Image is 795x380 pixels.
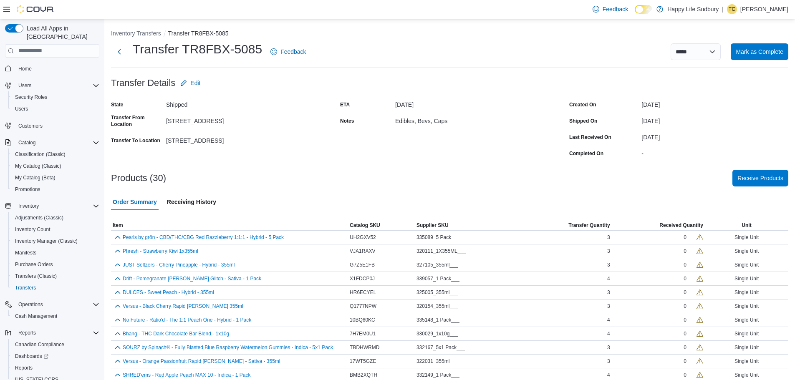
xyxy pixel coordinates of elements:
button: Reports [15,328,39,338]
p: [PERSON_NAME] [740,4,788,14]
div: 0 [684,372,686,378]
span: Inventory [15,201,99,211]
span: Classification (Classic) [15,151,66,158]
span: Catalog SKU [350,222,380,229]
span: Home [18,65,32,72]
div: [STREET_ADDRESS] [166,114,278,124]
button: Bhang - THC Dark Chocolate Bar Blend - 1x10g [123,331,229,337]
span: Canadian Compliance [12,340,99,350]
a: Home [15,64,35,74]
a: Inventory Count [12,224,54,234]
span: 330029_1x10g___ [416,330,458,337]
button: Pearls by grön - CBD/THC/CBG Red Razzleberry 1:1:1 - Hybrid - 5 Pack [123,234,284,240]
div: Single Unit [705,315,788,325]
span: Received Quantity [659,222,703,229]
span: Promotions [15,186,40,193]
span: 4 [607,275,610,282]
label: ETA [340,101,350,108]
button: Canadian Compliance [8,339,103,350]
span: TC [729,4,735,14]
label: Notes [340,118,354,124]
button: Catalog [15,138,39,148]
button: Inventory [2,200,103,212]
button: SOURZ by Spinach® - Fully Blasted Blue Raspberry Watermelon Gummies - Indica - 5x1 Pack [123,345,333,350]
div: 0 [684,317,686,323]
a: Customers [15,121,46,131]
input: Dark Mode [635,5,652,14]
span: Catalog [15,138,99,148]
button: Receive Products [732,170,788,186]
span: Inventory Manager (Classic) [12,236,99,246]
div: 0 [684,234,686,241]
div: [DATE] [641,114,788,124]
a: Feedback [589,1,631,18]
span: Transfer Quantity [568,222,610,229]
a: Dashboards [8,350,103,362]
span: My Catalog (Classic) [12,161,99,171]
span: 3 [607,234,610,241]
span: Users [12,104,99,114]
span: Canadian Compliance [15,341,64,348]
span: Edit [190,79,200,87]
div: Single Unit [705,329,788,339]
span: Customers [18,123,43,129]
button: Inventory Manager (Classic) [8,235,103,247]
div: Single Unit [705,274,788,284]
span: Operations [15,299,99,310]
span: Customers [15,121,99,131]
span: Operations [18,301,43,308]
span: Inventory Manager (Classic) [15,238,78,244]
span: Users [15,81,99,91]
button: Purchase Orders [8,259,103,270]
label: Transfer From Location [111,114,163,128]
span: Adjustments (Classic) [12,213,99,223]
span: 3 [607,248,610,254]
span: Inventory Count [12,224,99,234]
span: 3 [607,344,610,351]
span: X1FDCP0J [350,275,375,282]
span: 335089_5 Pack___ [416,234,459,241]
span: Unit [742,222,751,229]
button: Catalog SKU [348,220,415,230]
span: Classification (Classic) [12,149,99,159]
div: Single Unit [705,260,788,270]
button: Edit [177,75,204,91]
button: Reports [8,362,103,374]
span: 3 [607,262,610,268]
span: 320154_355ml___ [416,303,458,310]
label: State [111,101,123,108]
span: 339057_1 Pack___ [416,275,459,282]
button: Home [2,63,103,75]
button: Manifests [8,247,103,259]
span: G7Z5E1FB [350,262,375,268]
a: Transfers (Classic) [12,271,60,281]
span: Inventory [18,203,39,209]
a: Manifests [12,248,40,258]
span: Reports [15,365,33,371]
button: Reports [2,327,103,339]
div: Single Unit [705,232,788,242]
h3: Transfer Details [111,78,175,88]
span: 4 [607,317,610,323]
div: 0 [684,303,686,310]
span: Cash Management [15,313,57,320]
span: Purchase Orders [15,261,53,268]
button: Item [111,220,348,230]
span: Dashboards [12,351,99,361]
span: 4 [607,372,610,378]
label: Last Received On [569,134,611,141]
span: Manifests [15,249,36,256]
a: Inventory Manager (Classic) [12,236,81,246]
span: 332167_5x1 Pack___ [416,344,465,351]
span: Feedback [280,48,306,56]
span: Dashboards [15,353,48,360]
a: Promotions [12,184,44,194]
button: My Catalog (Beta) [8,172,103,184]
button: Users [15,81,35,91]
span: Users [18,82,31,89]
div: 0 [684,262,686,268]
span: 332149_1 Pack___ [416,372,459,378]
span: My Catalog (Beta) [12,173,99,183]
span: BMB2XQTH [350,372,377,378]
